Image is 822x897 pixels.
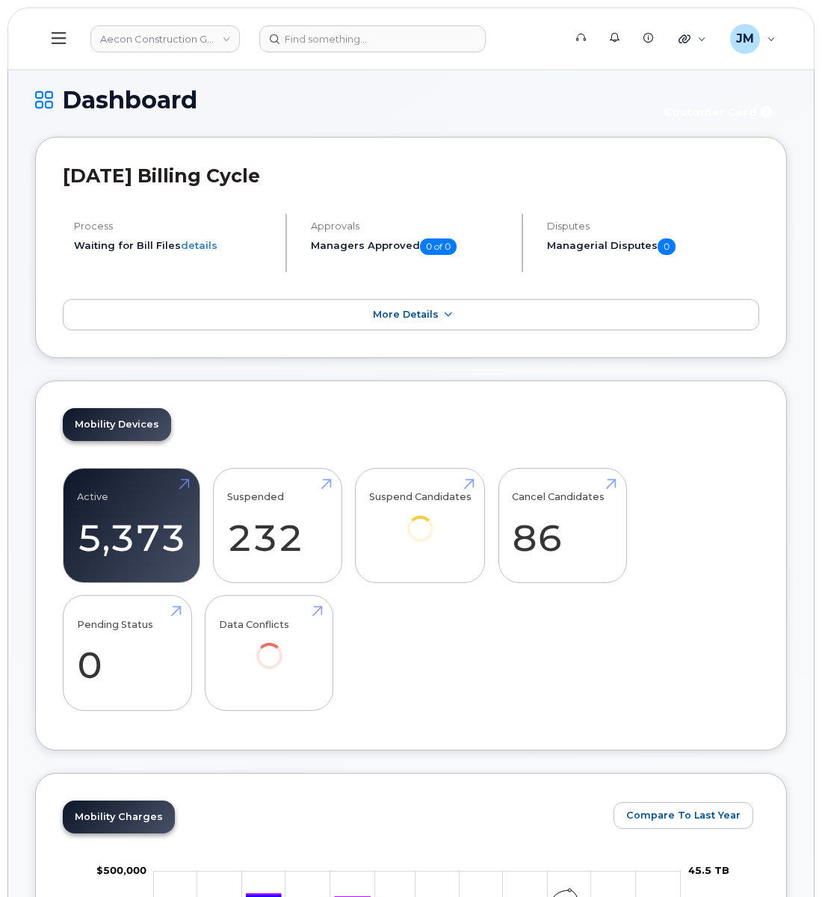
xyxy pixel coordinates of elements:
[512,476,613,575] a: Cancel Candidates 86
[311,221,510,232] h4: Approvals
[373,309,439,320] span: More Details
[96,864,146,876] g: $0
[652,99,787,125] button: Customer Card
[219,604,320,690] a: Data Conflicts
[77,476,186,575] a: Active 5,373
[658,238,676,255] span: 0
[63,408,171,441] a: Mobility Devices
[181,239,217,251] a: details
[547,238,759,255] h5: Managerial Disputes
[63,164,759,187] h2: [DATE] Billing Cycle
[614,802,753,829] button: Compare To Last Year
[369,476,472,562] a: Suspend Candidates
[35,87,645,113] h1: Dashboard
[227,476,328,575] a: Suspended 232
[547,221,759,232] h4: Disputes
[420,238,457,255] span: 0 of 0
[688,864,729,876] tspan: 45.5 TB
[311,238,510,255] h5: Managers Approved
[74,238,273,253] li: Waiting for Bill Files
[74,221,273,232] h4: Process
[77,604,178,703] a: Pending Status 0
[96,864,146,876] tspan: $500,000
[626,808,741,822] span: Compare To Last Year
[63,801,175,833] a: Mobility Charges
